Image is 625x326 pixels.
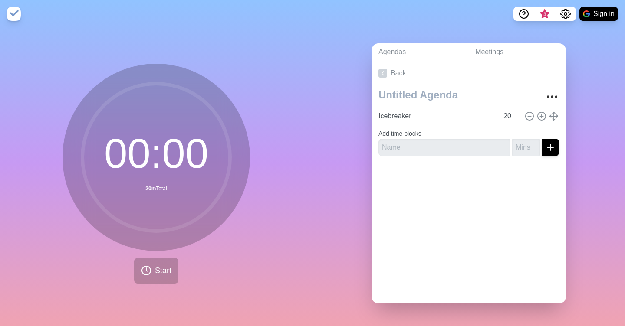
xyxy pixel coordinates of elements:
[541,11,548,18] span: 3
[583,10,590,17] img: google logo
[543,88,561,105] button: More
[134,258,178,284] button: Start
[372,43,468,61] a: Agendas
[375,108,498,125] input: Name
[512,139,540,156] input: Mins
[555,7,576,21] button: Settings
[534,7,555,21] button: What’s new
[378,130,421,137] label: Add time blocks
[378,139,510,156] input: Name
[372,61,566,85] a: Back
[579,7,618,21] button: Sign in
[7,7,21,21] img: timeblocks logo
[500,108,521,125] input: Mins
[155,265,171,277] span: Start
[468,43,566,61] a: Meetings
[513,7,534,21] button: Help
